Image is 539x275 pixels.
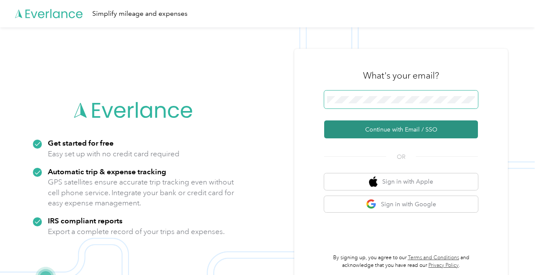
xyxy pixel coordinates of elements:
p: Export a complete record of your trips and expenses. [48,226,225,237]
h3: What's your email? [363,70,439,82]
p: GPS satellites ensure accurate trip tracking even without cell phone service. Integrate your bank... [48,177,234,208]
strong: Get started for free [48,138,114,147]
strong: IRS compliant reports [48,216,123,225]
button: apple logoSign in with Apple [324,173,478,190]
button: google logoSign in with Google [324,196,478,213]
a: Privacy Policy [428,262,459,269]
p: Easy set up with no credit card required [48,149,179,159]
strong: Automatic trip & expense tracking [48,167,166,176]
a: Terms and Conditions [408,255,459,261]
div: Simplify mileage and expenses [92,9,187,19]
p: By signing up, you agree to our and acknowledge that you have read our . [324,254,478,269]
img: apple logo [369,176,378,187]
span: OR [386,152,416,161]
img: google logo [366,199,377,210]
button: Continue with Email / SSO [324,120,478,138]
